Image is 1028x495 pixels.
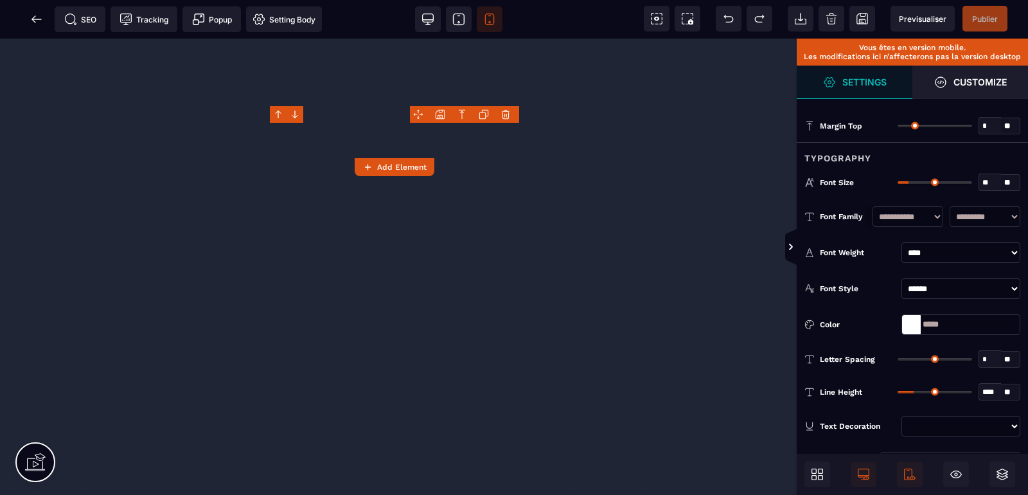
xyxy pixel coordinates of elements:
span: Settings [797,66,912,99]
span: View components [644,6,669,32]
span: SEO [64,13,96,26]
button: Add Element [355,158,434,176]
span: Open Style Manager [912,66,1028,99]
span: Letter Spacing [820,354,875,364]
span: Open Blocks [804,462,830,487]
div: Color [820,318,896,331]
span: Previsualiser [899,14,946,24]
span: Preview [891,6,955,32]
div: Text Decoration [820,420,896,433]
span: Margin Top [820,121,862,131]
div: Font Style [820,282,896,295]
strong: Add Element [377,163,427,172]
span: Popup [192,13,232,26]
span: Tracking [120,13,168,26]
span: Screenshot [675,6,700,32]
span: Setting Body [253,13,315,26]
strong: Settings [842,77,887,87]
span: Desktop Only [851,462,876,487]
p: Vous êtes en version mobile. [803,43,1022,52]
span: Hide/Show Block [943,462,969,487]
span: Font Size [820,177,854,188]
div: Typography [797,142,1028,166]
div: Font Weight [820,246,896,259]
span: Publier [972,14,998,24]
p: Les modifications ici n’affecterons pas la version desktop [803,52,1022,61]
strong: Customize [953,77,1007,87]
span: Mobile Only [897,462,923,487]
div: Font Family [820,210,866,223]
span: Line Height [820,387,862,397]
span: Open Layers [989,462,1015,487]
